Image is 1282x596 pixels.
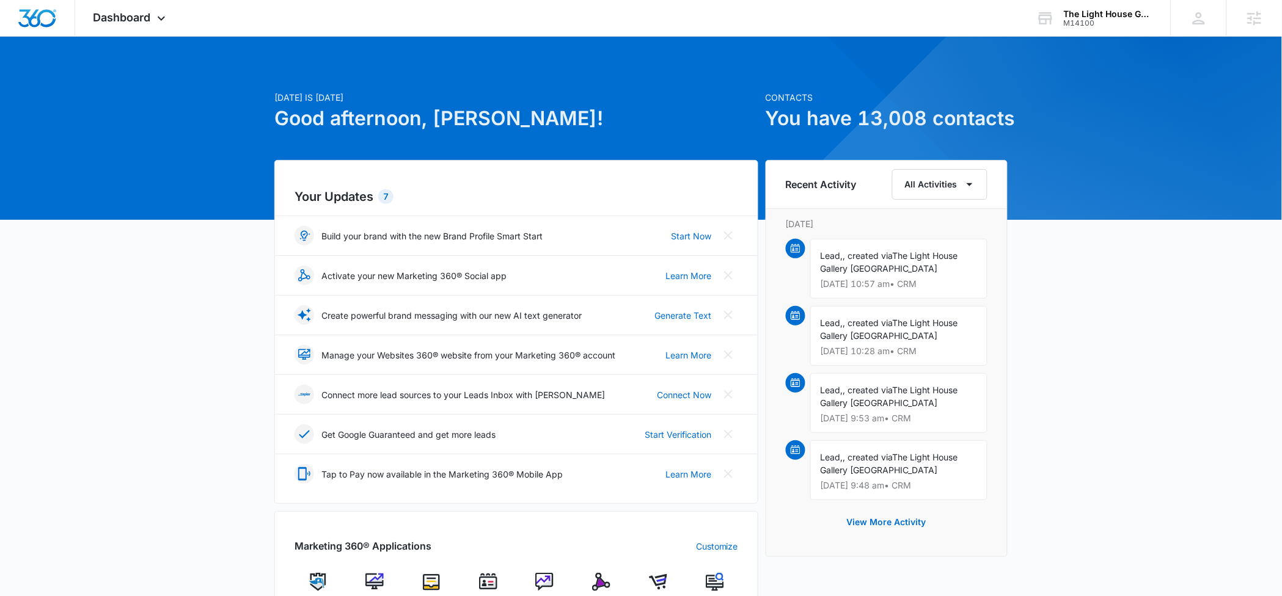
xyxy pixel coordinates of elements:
h1: You have 13,008 contacts [766,104,1008,133]
a: Connect Now [657,388,711,401]
button: View More Activity [835,507,939,537]
p: [DATE] 10:28 am • CRM [821,347,977,355]
a: Generate Text [654,309,711,322]
button: Close [719,385,738,404]
a: Start Now [671,230,711,242]
button: Close [719,345,738,365]
a: Learn More [665,269,711,282]
p: [DATE] [786,217,987,230]
a: Customize [696,540,738,553]
button: Close [719,226,738,245]
h2: Your Updates [295,187,738,206]
p: Build your brand with the new Brand Profile Smart Start [321,230,543,242]
span: , created via [843,318,893,328]
div: account id [1064,19,1153,27]
span: Lead, [821,250,843,261]
span: , created via [843,452,893,462]
p: Activate your new Marketing 360® Social app [321,269,507,282]
p: [DATE] 10:57 am • CRM [821,280,977,288]
a: Start Verification [645,428,711,441]
p: Contacts [766,91,1008,104]
h6: Recent Activity [786,177,857,192]
p: [DATE] 9:53 am • CRM [821,414,977,423]
button: Close [719,266,738,285]
button: Close [719,424,738,444]
p: Get Google Guaranteed and get more leads [321,428,496,441]
span: , created via [843,385,893,395]
button: Close [719,464,738,484]
div: 7 [378,189,394,204]
p: Manage your Websites 360® website from your Marketing 360® account [321,349,615,362]
span: Dashboard [93,11,151,24]
p: Create powerful brand messaging with our new AI text generator [321,309,582,322]
button: All Activities [892,169,987,200]
span: Lead, [821,385,843,395]
p: Tap to Pay now available in the Marketing 360® Mobile App [321,468,563,481]
p: [DATE] is [DATE] [274,91,758,104]
a: Learn More [665,349,711,362]
h2: Marketing 360® Applications [295,539,431,553]
span: Lead, [821,318,843,328]
h1: Good afternoon, [PERSON_NAME]! [274,104,758,133]
a: Learn More [665,468,711,481]
span: , created via [843,250,893,261]
div: account name [1064,9,1153,19]
button: Close [719,305,738,325]
span: Lead, [821,452,843,462]
p: [DATE] 9:48 am • CRM [821,481,977,490]
p: Connect more lead sources to your Leads Inbox with [PERSON_NAME] [321,388,605,401]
